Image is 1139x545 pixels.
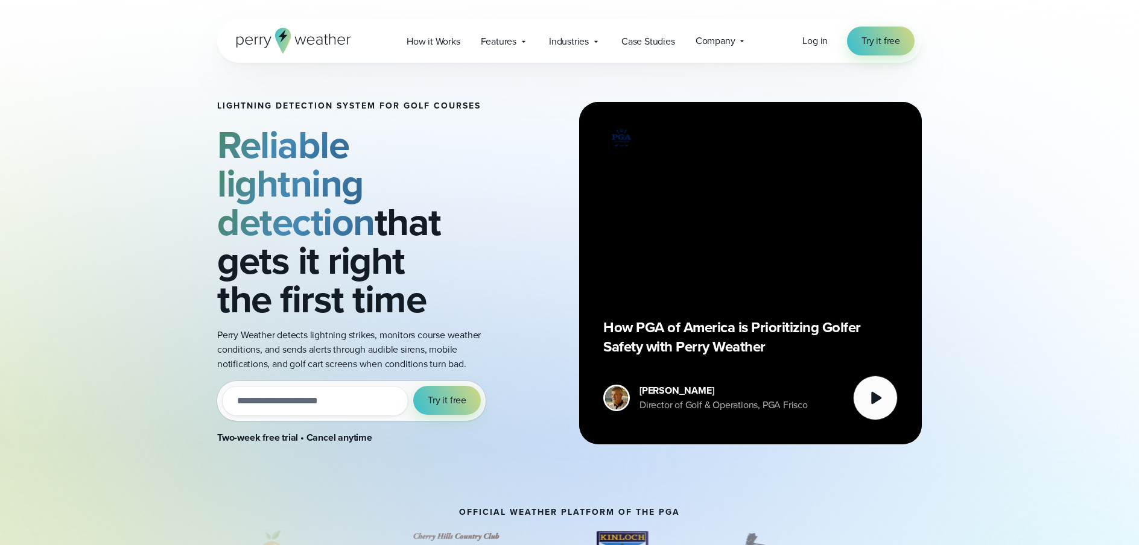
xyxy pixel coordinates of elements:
a: Try it free [847,27,915,55]
strong: Two-week free trial • Cancel anytime [217,430,372,444]
span: Industries [549,34,589,49]
p: Perry Weather detects lightning strikes, monitors course weather conditions, and sends alerts thr... [217,328,500,371]
h2: that gets it right the first time [217,125,500,318]
div: [PERSON_NAME] [639,383,808,398]
span: Try it free [861,34,900,48]
img: PGA.svg [603,126,639,149]
span: Try it free [428,393,466,408]
a: Case Studies [611,29,685,54]
div: Director of Golf & Operations, PGA Frisco [639,398,808,412]
span: Company [696,34,735,48]
p: How PGA of America is Prioritizing Golfer Safety with Perry Weather [603,318,898,356]
span: Case Studies [621,34,675,49]
strong: Reliable lightning detection [217,116,375,250]
span: Features [481,34,516,49]
h3: Official Weather Platform of the PGA [459,508,680,517]
img: Paul Earnest, Director of Golf & Operations, PGA Frisco Headshot [605,386,628,409]
a: How it Works [396,29,471,54]
a: Log in [802,34,828,48]
button: Try it free [413,386,481,415]
h1: Lightning detection system for golf courses [217,101,500,111]
span: How it Works [407,34,460,49]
